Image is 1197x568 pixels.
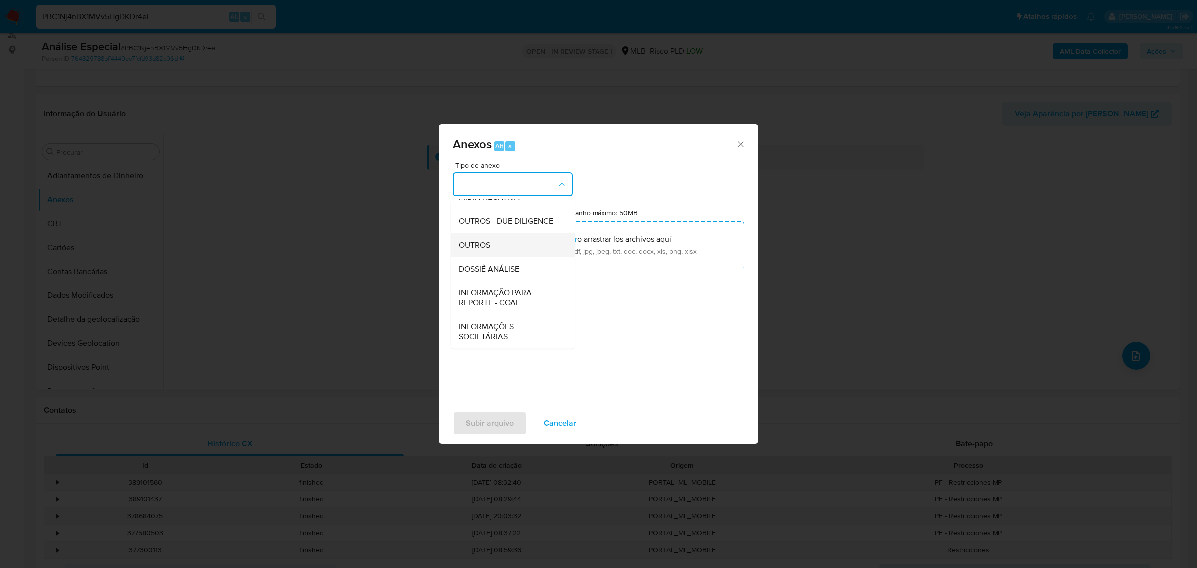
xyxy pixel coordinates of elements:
span: Anexos [453,135,492,153]
span: DOSSIÊ ANÁLISE [459,264,519,274]
span: INFORMAÇÃO PARA REPORTE - COAF [459,287,561,307]
span: OUTROS - DUE DILIGENCE [459,216,553,226]
span: INFORMAÇÕES SOCIETÁRIAS [459,321,561,341]
label: Tamanho máximo: 50MB [563,208,638,217]
span: a [508,141,512,151]
span: Tipo de anexo [455,162,575,169]
span: Cancelar [544,412,576,434]
span: Alt [495,141,503,151]
button: Cerrar [736,139,745,148]
button: Cancelar [531,411,589,435]
span: OUTROS [459,240,490,250]
ul: Tipo de anexo [451,65,575,348]
span: MIDIA NEGATIVA [459,192,520,202]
